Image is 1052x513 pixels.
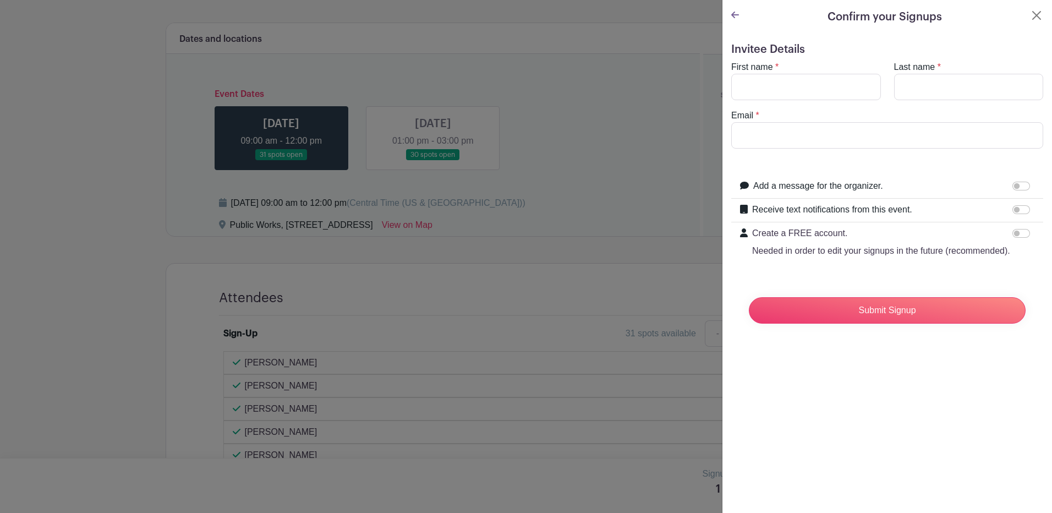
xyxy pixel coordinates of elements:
[731,43,1043,56] h5: Invitee Details
[752,203,912,216] label: Receive text notifications from this event.
[752,244,1010,258] p: Needed in order to edit your signups in the future (recommended).
[731,61,773,74] label: First name
[1030,9,1043,22] button: Close
[894,61,935,74] label: Last name
[731,109,753,122] label: Email
[749,297,1026,324] input: Submit Signup
[753,179,883,193] label: Add a message for the organizer.
[752,227,1010,240] p: Create a FREE account.
[828,9,942,25] h5: Confirm your Signups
